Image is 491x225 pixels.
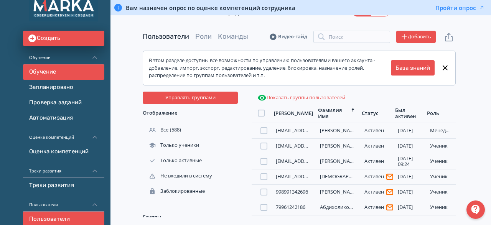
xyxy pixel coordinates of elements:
[320,188,411,195] a: [PERSON_NAME] [PERSON_NAME] Угли
[398,128,424,134] div: [DATE]
[362,110,378,117] div: Статус
[364,204,390,211] div: Активен
[398,174,424,180] div: [DATE]
[444,33,453,42] svg: Экспорт пользователей файлом
[364,158,390,164] div: Активен
[23,178,104,193] a: Треки развития
[23,64,104,80] a: Обучение
[23,159,104,178] div: Треки развития
[143,122,238,138] div: (588)
[23,193,104,212] div: Пользователи
[218,32,248,41] a: Команды
[23,126,104,144] div: Оценка компетенций
[23,46,104,64] div: Обучение
[398,189,424,195] div: [DATE]
[256,92,347,104] button: Показать группы пользователей
[320,142,359,149] a: [PERSON_NAME]
[276,127,357,134] a: [EMAIL_ADDRESS][DOMAIN_NAME]
[149,57,391,79] div: В этом разделе доступны все возможности по управлению пользователями вашего аккаунта - добавление...
[320,158,359,164] a: [PERSON_NAME]
[430,143,453,149] div: ученик
[143,172,214,179] div: Не входили в систему
[320,204,392,210] a: Абдихоликов [PERSON_NAME]
[276,142,357,149] a: [EMAIL_ADDRESS][DOMAIN_NAME]
[398,156,424,168] div: [DATE] 09:24
[430,174,453,180] div: ученик
[23,80,104,95] a: Запланировано
[126,4,295,11] span: Вам назначен опрос по оценке компетенций сотрудника
[398,143,424,149] div: [DATE]
[364,189,390,195] div: Активен
[364,173,390,180] div: Активен
[276,188,308,195] a: 998991342696
[270,33,307,41] a: Видео-гайд
[195,32,212,41] a: Роли
[364,128,390,134] div: Активен
[274,110,313,117] div: [PERSON_NAME]
[395,107,418,120] div: Был активен
[386,204,393,211] svg: Пользователь не подтвердил адрес эл. почты и поэтому не получает системные уведомления
[320,127,359,134] a: [PERSON_NAME]
[23,31,104,46] button: Создать
[143,92,238,104] button: Управлять группами
[391,60,435,76] button: База знаний
[23,144,104,159] a: Оценка компетенций
[395,64,430,72] a: База знаний
[320,173,398,180] a: [DEMOGRAPHIC_DATA] Cosmetics
[276,158,357,164] a: [EMAIL_ADDRESS][DOMAIN_NAME]
[143,32,189,41] a: Пользователи
[276,204,305,210] a: 79961242186
[427,110,439,117] div: Роль
[430,189,453,195] div: ученик
[430,158,453,164] div: ученик
[143,126,170,133] div: Все
[23,95,104,110] a: Проверка заданий
[143,142,201,149] div: Только ученики
[143,157,203,164] div: Только активные
[435,4,485,11] button: Пройти опрос
[386,173,393,180] svg: Пользователь не подтвердил адрес эл. почты и поэтому не получает системные уведомления
[430,128,453,134] div: менеджер
[386,189,393,195] svg: Пользователь не подтвердил адрес эл. почты и поэтому не получает системные уведомления
[364,143,390,149] div: Активен
[23,110,104,126] a: Автоматизация
[318,107,349,120] div: Фамилия Имя
[398,204,424,210] div: [DATE]
[430,204,453,210] div: ученик
[276,173,357,180] a: [EMAIL_ADDRESS][DOMAIN_NAME]
[396,31,436,43] button: Добавить
[143,104,238,122] div: Отображение
[143,188,206,195] div: Заблокированные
